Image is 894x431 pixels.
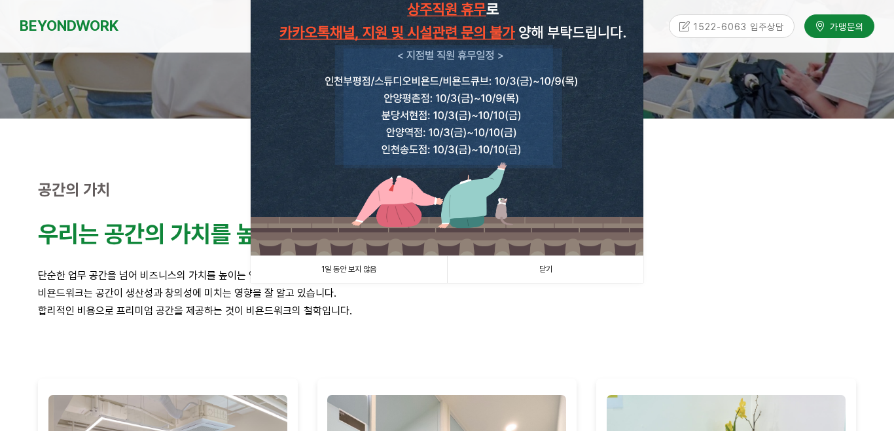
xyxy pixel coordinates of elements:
[38,220,323,248] strong: 우리는 공간의 가치를 높입니다.
[20,14,118,38] a: BEYONDWORK
[251,256,447,283] a: 1일 동안 보지 않음
[38,267,856,284] p: 단순한 업무 공간을 넘어 비즈니스의 가치를 높이는 영감의 공간을 만듭니다.
[826,20,864,33] span: 가맹문의
[38,302,856,320] p: 합리적인 비용으로 프리미엄 공간을 제공하는 것이 비욘드워크의 철학입니다.
[447,256,643,283] a: 닫기
[38,180,111,199] strong: 공간의 가치
[804,14,874,37] a: 가맹문의
[38,284,856,302] p: 비욘드워크는 공간이 생산성과 창의성에 미치는 영향을 잘 알고 있습니다.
